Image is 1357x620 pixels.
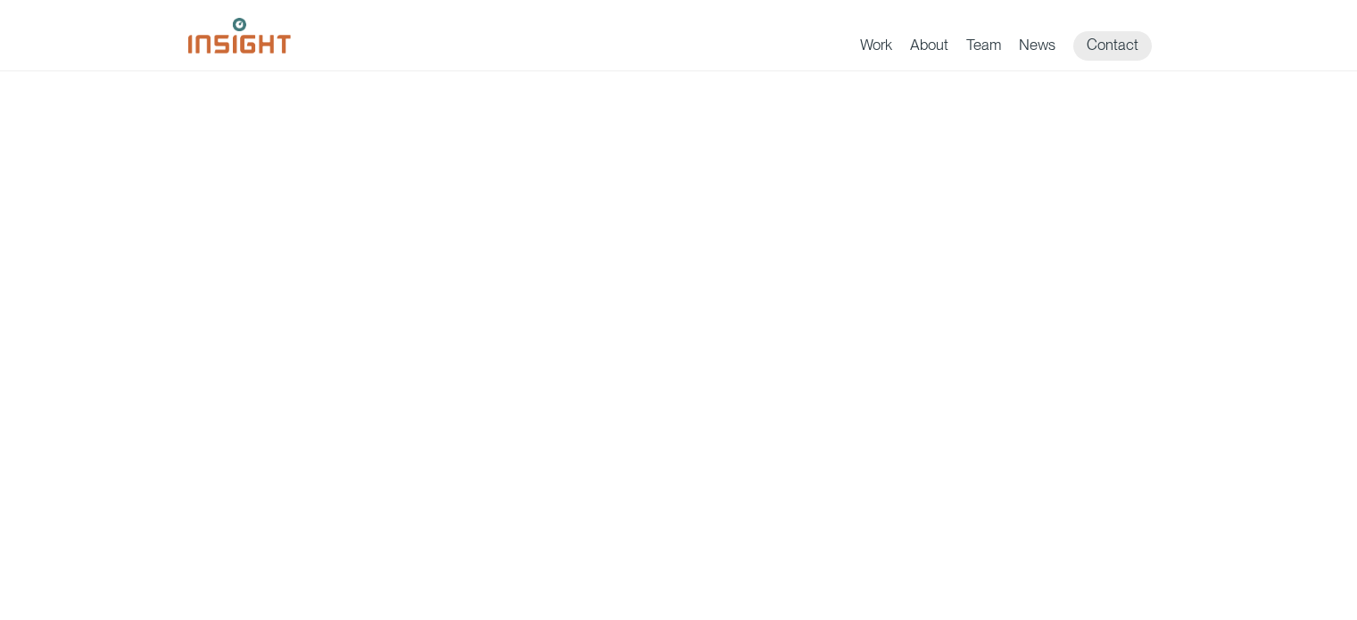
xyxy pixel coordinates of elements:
a: Team [966,36,1001,61]
nav: primary navigation menu [860,31,1170,61]
a: News [1019,36,1055,61]
a: Work [860,36,892,61]
a: Contact [1073,31,1152,61]
a: About [910,36,948,61]
img: Insight Marketing Design [188,18,291,54]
